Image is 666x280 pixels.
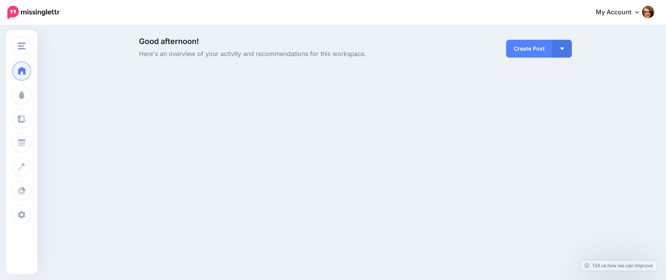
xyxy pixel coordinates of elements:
[560,48,564,50] img: arrow-down-white.png
[506,40,552,58] a: Create Post
[18,42,25,49] img: menu.png
[7,6,59,19] img: Missinglettr
[581,260,657,271] a: Tell us how we can improve
[588,3,654,22] a: My Account
[139,37,199,46] span: Good afternoon!
[139,49,424,59] span: Here's an overview of your activity and recommendations for this workspace.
